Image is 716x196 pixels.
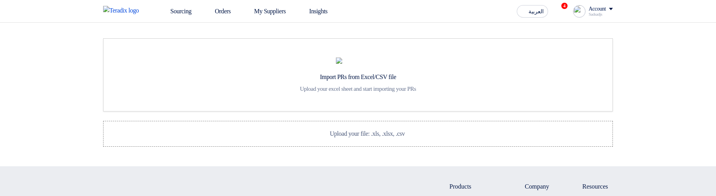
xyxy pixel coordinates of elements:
div: Import PRs from Excel/CSV file [300,73,416,81]
div: Account [589,6,606,13]
a: Insights [292,3,334,20]
span: 4 [561,3,568,9]
a: Sourcing [153,3,198,20]
div: Upload your excel sheet and start importing your PRs [300,85,416,92]
button: العربية [517,5,548,18]
a: Orders [198,3,237,20]
span: Upload your file: .xls, .xlsx, .csv [330,130,405,137]
img: profile_test.png [573,5,586,18]
li: Resources [582,182,613,191]
span: العربية [529,9,544,14]
a: My Suppliers [237,3,292,20]
li: Company [525,182,559,191]
div: Sadsadjs [589,12,613,16]
img: empty_state_list.svg [336,58,380,64]
img: Teradix logo [103,6,144,15]
li: Products [450,182,502,191]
